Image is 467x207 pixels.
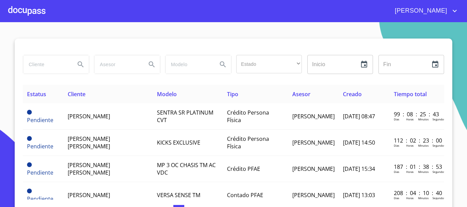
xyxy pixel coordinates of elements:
span: Creado [343,90,362,98]
input: search [23,55,70,74]
span: Pendiente [27,189,32,193]
button: Search [72,56,89,73]
input: search [94,55,141,74]
span: Pendiente [27,143,53,150]
p: Dias [394,144,399,147]
span: Estatus [27,90,46,98]
div: ​ [236,55,302,73]
span: Tiempo total [394,90,427,98]
span: KICKS EXCLUSIVE [157,139,200,146]
span: VERSA SENSE TM [157,191,200,199]
button: Search [215,56,231,73]
p: Horas [406,196,414,200]
span: Crédito PFAE [227,165,260,173]
p: 99 : 08 : 25 : 43 [394,110,440,118]
span: Cliente [68,90,85,98]
span: [DATE] 15:34 [343,165,375,173]
span: Modelo [157,90,177,98]
p: Dias [394,117,399,121]
span: Pendiente [27,162,32,167]
p: Horas [406,117,414,121]
p: Segundos [432,170,445,174]
span: [DATE] 08:47 [343,113,375,120]
span: Pendiente [27,195,53,203]
span: Pendiente [27,169,53,176]
p: 112 : 02 : 23 : 00 [394,137,440,144]
p: 187 : 01 : 38 : 53 [394,163,440,171]
span: [PERSON_NAME] [390,5,451,16]
p: Segundos [432,144,445,147]
span: SENTRA SR PLATINUM CVT [157,109,213,124]
span: Pendiente [27,136,32,141]
p: Segundos [432,117,445,121]
span: [DATE] 13:03 [343,191,375,199]
p: 208 : 04 : 10 : 40 [394,189,440,197]
span: Pendiente [27,110,32,115]
span: Tipo [227,90,238,98]
span: Pendiente [27,116,53,124]
span: [PERSON_NAME] [PERSON_NAME] [68,135,110,150]
input: search [165,55,212,74]
span: [PERSON_NAME] [PERSON_NAME] [68,161,110,176]
p: Dias [394,170,399,174]
p: Minutos [418,117,429,121]
span: [PERSON_NAME] [292,191,335,199]
span: Crédito Persona Física [227,109,269,124]
span: Contado PFAE [227,191,263,199]
span: Asesor [292,90,310,98]
p: Minutos [418,144,429,147]
p: Minutos [418,196,429,200]
button: Search [144,56,160,73]
span: Crédito Persona Física [227,135,269,150]
button: account of current user [390,5,459,16]
span: [PERSON_NAME] [68,113,110,120]
p: Horas [406,144,414,147]
p: Segundos [432,196,445,200]
span: [DATE] 14:50 [343,139,375,146]
span: [PERSON_NAME] [68,191,110,199]
span: [PERSON_NAME] [292,113,335,120]
p: Minutos [418,170,429,174]
p: Dias [394,196,399,200]
span: MP 3 OC CHASIS TM AC VDC [157,161,216,176]
span: [PERSON_NAME] [292,139,335,146]
p: Horas [406,170,414,174]
span: [PERSON_NAME] [292,165,335,173]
